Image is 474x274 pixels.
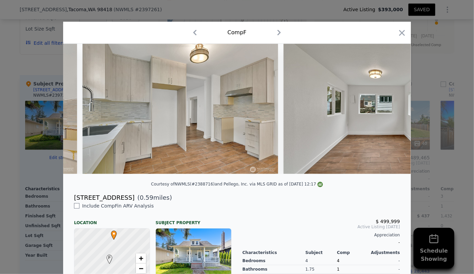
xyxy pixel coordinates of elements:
span: 4 [337,258,340,263]
div: Characteristics [242,250,306,255]
div: F [105,255,109,259]
div: Bathrooms [242,265,306,274]
div: Location [74,215,150,226]
div: Courtesy of NWMLS (#2388716) and Pellego, Inc. via MLS GRID as of [DATE] 12:17 [151,182,323,187]
span: 0.59 [140,194,153,201]
span: − [139,264,143,273]
div: - [242,238,400,247]
a: Zoom in [136,253,146,263]
span: Include Comp F in ARV Analysis [79,203,157,209]
span: $ 499,999 [376,219,400,224]
div: 4 [306,257,337,265]
img: NWMLS Logo [317,182,323,187]
div: [STREET_ADDRESS] [74,193,134,202]
div: - [368,257,400,265]
a: Zoom out [136,263,146,274]
div: Comp F [227,28,247,37]
div: Subject [306,250,337,255]
img: Property Img [83,44,278,174]
div: Appreciation [242,232,400,238]
span: + [139,254,143,262]
span: F [105,255,114,261]
div: Adjustments [368,250,400,255]
div: Subject Property [156,215,232,226]
div: Comp [337,250,368,255]
div: - [368,265,400,274]
div: 1.75 [306,265,337,274]
span: Active Listing [DATE] [242,224,400,230]
span: ( miles) [134,193,172,202]
div: • [109,231,113,235]
span: • [109,229,118,239]
div: 1 [337,265,368,274]
div: Bedrooms [242,257,306,265]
